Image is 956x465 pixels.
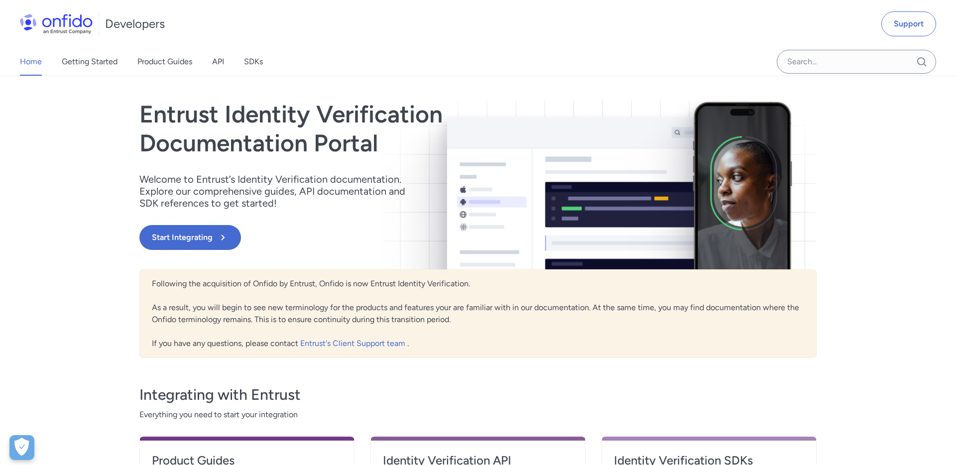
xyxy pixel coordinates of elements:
a: Entrust's Client Support team [300,339,407,348]
h1: Developers [105,16,165,32]
a: Start Integrating [139,225,613,250]
button: Open Preferences [9,435,34,460]
h3: Integrating with Entrust [139,385,817,405]
a: Home [20,48,42,76]
h1: Entrust Identity Verification Documentation Portal [139,100,613,157]
div: Following the acquisition of Onfido by Entrust, Onfido is now Entrust Identity Verification. As a... [139,269,817,358]
a: Getting Started [62,48,118,76]
span: Everything you need to start your integration [139,409,817,421]
div: Cookie Preferences [9,435,34,460]
a: Product Guides [137,48,192,76]
img: Onfido Logo [20,14,93,34]
p: Welcome to Entrust’s Identity Verification documentation. Explore our comprehensive guides, API d... [139,173,418,209]
button: Start Integrating [139,225,241,250]
input: Onfido search input field [777,50,936,74]
a: API [212,48,224,76]
a: SDKs [244,48,263,76]
a: Support [881,11,936,36]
